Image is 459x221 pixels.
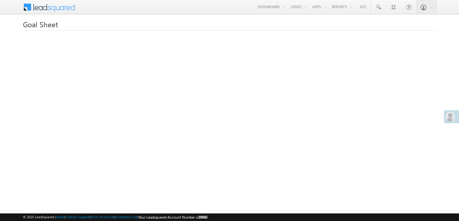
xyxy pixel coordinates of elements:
a: Acceptable Use [115,215,138,219]
a: About [56,215,65,219]
a: Contact Support [65,215,89,219]
span: Your Leadsquared Account Number is [139,215,207,219]
a: Terms of Service [90,215,114,219]
span: 39660 [198,215,207,219]
span: Goal Sheet [23,19,58,29]
span: © 2025 LeadSquared | | | | | [23,214,207,220]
